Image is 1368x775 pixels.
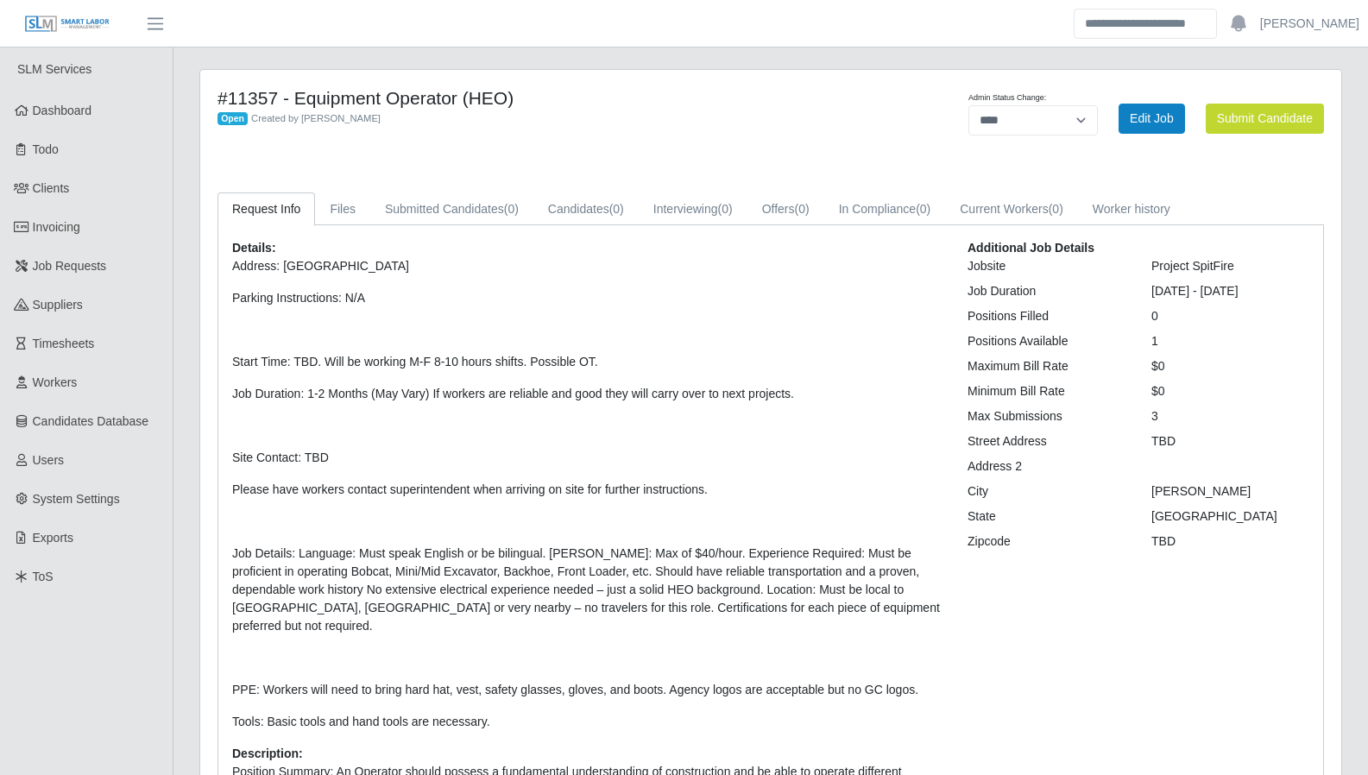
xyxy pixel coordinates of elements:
[747,192,824,226] a: Offers
[955,307,1138,325] div: Positions Filled
[33,104,92,117] span: Dashboard
[955,482,1138,501] div: City
[232,257,942,275] p: Address: [GEOGRAPHIC_DATA]
[1138,357,1322,375] div: $0
[1206,104,1324,134] button: Submit Candidate
[33,570,54,583] span: ToS
[232,289,942,307] p: Parking Instructions: N/A
[955,432,1138,451] div: Street Address
[232,681,942,699] p: PPE: Workers will need to bring hard hat, vest, safety glasses, gloves, and boots. Agency logos a...
[232,241,276,255] b: Details:
[955,457,1138,476] div: Address 2
[718,202,733,216] span: (0)
[533,192,639,226] a: Candidates
[609,202,624,216] span: (0)
[33,220,80,234] span: Invoicing
[217,192,315,226] a: Request Info
[916,202,930,216] span: (0)
[955,407,1138,425] div: Max Submissions
[232,747,303,760] b: Description:
[232,481,942,499] p: Please have workers contact superintendent when arriving on site for further instructions.
[232,385,942,403] p: Job Duration: 1-2 Months (May Vary) If workers are reliable and good they will carry over to next...
[217,87,852,109] h4: #11357 - Equipment Operator (HEO)
[795,202,810,216] span: (0)
[1138,482,1322,501] div: [PERSON_NAME]
[968,241,1094,255] b: Additional Job Details
[955,282,1138,300] div: Job Duration
[217,112,248,126] span: Open
[1138,507,1322,526] div: [GEOGRAPHIC_DATA]
[33,181,70,195] span: Clients
[33,259,107,273] span: Job Requests
[955,257,1138,275] div: Jobsite
[232,713,942,731] p: Tools: Basic tools and hand tools are necessary.
[1119,104,1185,134] a: Edit Job
[1138,332,1322,350] div: 1
[1138,382,1322,400] div: $0
[504,202,519,216] span: (0)
[33,531,73,545] span: Exports
[1049,202,1063,216] span: (0)
[33,414,149,428] span: Candidates Database
[1138,307,1322,325] div: 0
[1138,432,1322,451] div: TBD
[945,192,1078,226] a: Current Workers
[24,15,110,34] img: SLM Logo
[370,192,533,226] a: Submitted Candidates
[955,507,1138,526] div: State
[1138,407,1322,425] div: 3
[824,192,946,226] a: In Compliance
[33,298,83,312] span: Suppliers
[1078,192,1185,226] a: Worker history
[1138,282,1322,300] div: [DATE] - [DATE]
[968,92,1046,104] label: Admin Status Change:
[1138,257,1322,275] div: Project SpitFire
[955,332,1138,350] div: Positions Available
[232,449,942,467] p: Site Contact: TBD
[315,192,370,226] a: Files
[17,62,91,76] span: SLM Services
[955,382,1138,400] div: Minimum Bill Rate
[33,337,95,350] span: Timesheets
[1138,532,1322,551] div: TBD
[33,142,59,156] span: Todo
[639,192,747,226] a: Interviewing
[955,357,1138,375] div: Maximum Bill Rate
[1260,15,1359,33] a: [PERSON_NAME]
[33,492,120,506] span: System Settings
[232,545,942,635] p: Job Details: Language: Must speak English or be bilingual. [PERSON_NAME]: Max of $40/hour. Experi...
[33,375,78,389] span: Workers
[251,113,381,123] span: Created by [PERSON_NAME]
[955,532,1138,551] div: Zipcode
[232,353,942,371] p: Start Time: TBD. Will be working M-F 8-10 hours shifts. Possible OT.
[33,453,65,467] span: Users
[1074,9,1217,39] input: Search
